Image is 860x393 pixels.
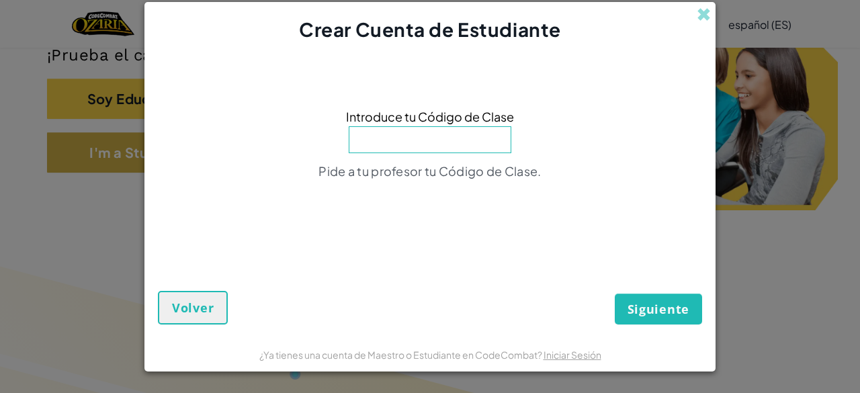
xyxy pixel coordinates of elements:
[628,301,689,317] span: Siguiente
[299,17,561,41] span: Crear Cuenta de Estudiante
[544,349,601,361] a: Iniciar Sesión
[172,300,214,316] span: Volver
[259,349,544,361] span: ¿Ya tienes una cuenta de Maestro o Estudiante en CodeCombat?
[346,107,514,126] span: Introduce tu Código de Clase
[615,294,702,324] button: Siguiente
[318,163,541,179] span: Pide a tu profesor tu Código de Clase.
[158,291,228,324] button: Volver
